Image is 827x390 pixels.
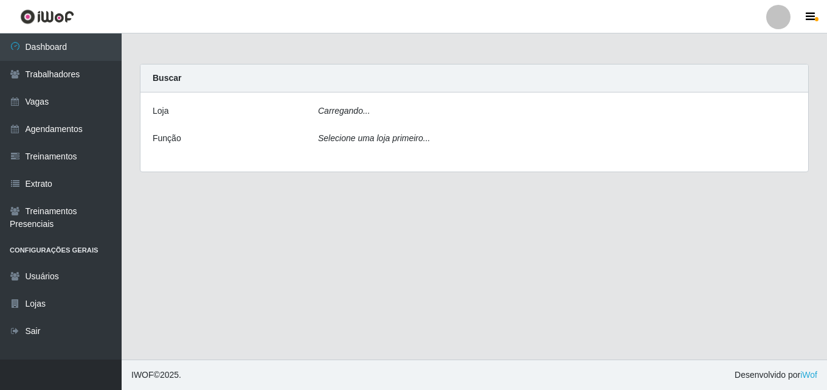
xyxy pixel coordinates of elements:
[131,369,181,381] span: © 2025 .
[153,132,181,145] label: Função
[20,9,74,24] img: CoreUI Logo
[800,370,817,380] a: iWof
[131,370,154,380] span: IWOF
[153,73,181,83] strong: Buscar
[318,106,370,116] i: Carregando...
[735,369,817,381] span: Desenvolvido por
[153,105,168,117] label: Loja
[318,133,430,143] i: Selecione uma loja primeiro...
